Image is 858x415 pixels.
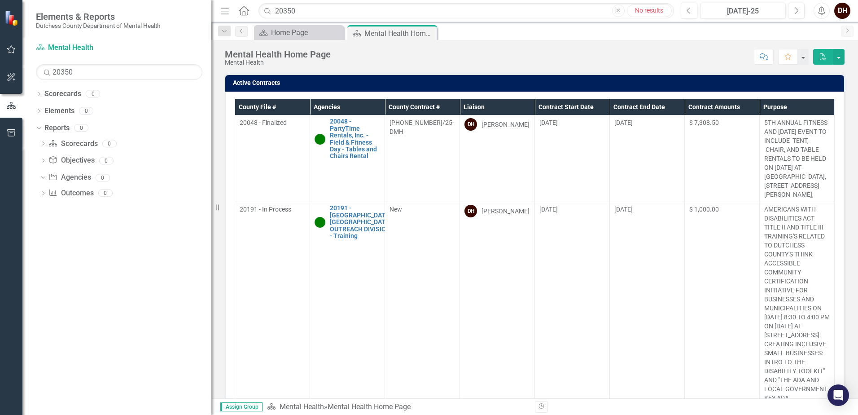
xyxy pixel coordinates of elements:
div: Mental Health Home Page [328,402,411,411]
input: Search ClearPoint... [258,3,674,19]
div: 0 [102,140,117,147]
td: Double-Click to Edit [685,115,760,202]
div: Home Page [271,27,341,38]
td: Double-Click to Edit [235,115,310,202]
a: Reports [44,123,70,133]
div: Mental Health [225,59,331,66]
td: Double-Click to Edit [610,115,685,202]
td: Double-Click to Edit Right Click for Context Menu [310,115,385,202]
div: 0 [98,190,113,197]
div: » [267,402,528,412]
a: Home Page [256,27,341,38]
img: ClearPoint Strategy [4,9,21,26]
a: Elements [44,106,74,116]
a: Outcomes [48,188,93,199]
span: Assign Group [220,402,263,411]
a: Mental Health [36,43,148,53]
input: Search Below... [36,64,202,80]
div: Open Intercom Messenger [827,384,849,406]
span: [DATE] [539,119,558,126]
td: Double-Click to Edit [760,115,835,202]
div: [PERSON_NAME] [482,207,530,216]
a: Objectives [48,155,94,166]
div: [DATE]-25 [703,6,783,17]
span: New [390,206,402,213]
div: 0 [86,90,100,98]
div: Mental Health Home Page [225,49,331,59]
a: Agencies [48,172,91,183]
span: $ 1,000.00 [689,206,719,213]
div: DH [464,205,477,217]
span: [DATE] [614,206,633,213]
a: No results [627,4,672,17]
td: Double-Click to Edit [460,115,535,202]
a: Scorecards [44,89,81,99]
small: Dutchess County Department of Mental Health [36,22,160,29]
p: 5TH ANNUAL FITNESS AND [DATE] EVENT TO INCLUDE TENT, CHAIR, AND TABLE RENTALS TO BE HELD ON [DATE... [764,118,830,199]
div: 0 [96,174,110,181]
span: Elements & Reports [36,11,160,22]
td: Double-Click to Edit [385,115,460,202]
span: [DATE] [539,206,558,213]
span: [PHONE_NUMBER]/25-DMH [390,119,454,135]
td: Double-Click to Edit [535,115,610,202]
img: Active [315,134,325,145]
div: DH [464,118,477,131]
button: DH [834,3,850,19]
span: 20048 - Finalized [240,119,287,126]
div: 0 [74,124,88,132]
img: Active [315,217,325,228]
a: Mental Health [280,402,324,411]
div: No results [627,6,671,15]
a: 20048 - PartyTime Rentals, Inc. - Field & Fitness Day - Tables and Chairs Rental [330,118,380,159]
a: 20191 - [GEOGRAPHIC_DATA] [GEOGRAPHIC_DATA] OUTREACH DIVISION - Training [330,205,391,239]
h3: Active Contracts [233,79,840,86]
span: [DATE] [614,119,633,126]
a: Scorecards [48,139,97,149]
span: $ 7,308.50 [689,119,719,126]
button: [DATE]-25 [700,3,786,19]
div: 0 [79,107,93,115]
div: 0 [99,157,114,164]
div: [PERSON_NAME] [482,120,530,129]
div: Mental Health Home Page [364,28,435,39]
span: 20191 - In Process [240,206,291,213]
